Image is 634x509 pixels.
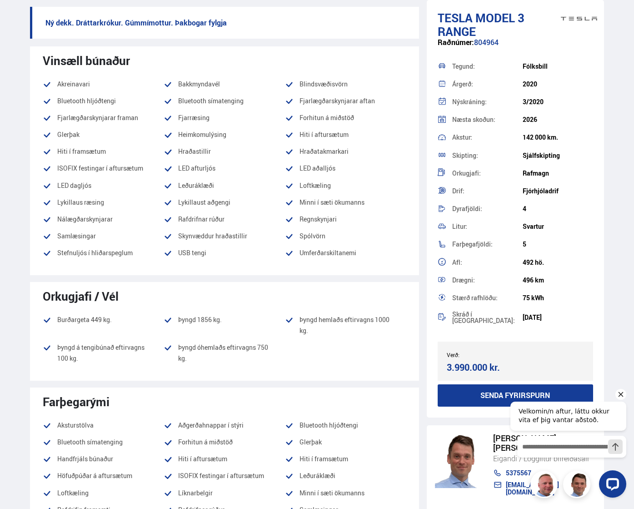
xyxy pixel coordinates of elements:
[43,437,164,448] li: Bluetooth símatenging
[285,420,406,431] li: Bluetooth hljóðtengi
[43,247,164,258] li: Stefnuljós í hliðarspeglum
[164,197,285,208] li: Lykillaust aðgengi
[523,170,593,177] div: Rafmagn
[164,146,285,157] li: Hraðastillir
[503,385,630,505] iframe: LiveChat chat widget
[285,163,406,174] li: LED aðalljós
[452,223,523,230] div: Litur:
[493,469,596,477] a: 5375567
[285,247,406,264] li: Umferðarskiltanemi
[164,163,285,174] li: LED afturljós
[438,384,593,407] button: Senda fyrirspurn
[438,37,474,47] span: Raðnúmer:
[43,96,164,106] li: Bluetooth hljóðtengi
[438,38,593,56] div: 804964
[164,112,285,123] li: Fjarræsing
[43,231,164,242] li: Samlæsingar
[452,170,523,176] div: Orkugjafi:
[43,197,164,208] li: Lykillaus ræsing
[493,481,596,496] a: [EMAIL_ADDRESS][DOMAIN_NAME]
[285,180,406,191] li: Loftkæling
[493,453,596,464] div: Eigandi / Löggiltur bifreiðasali
[43,454,164,464] li: Handfrjáls búnaður
[164,470,285,481] li: ISOFIX festingar í aftursætum
[285,129,406,140] li: Hiti í aftursætum
[43,146,164,157] li: Hiti í framsætum
[164,129,285,140] li: Heimkomulýsing
[43,470,164,481] li: Höfuðpúðar á aftursætum
[43,163,164,174] li: ISOFIX festingar í aftursætum
[30,7,419,39] p: Ný dekk. Dráttarkrókur. Gúmmímottur. Þakbogar fylgja
[523,98,593,106] div: 3/2020
[452,277,523,283] div: Drægni:
[164,79,285,90] li: Bakkmyndavél
[43,342,164,364] li: Þyngd á tengibúnað eftirvagns 100 kg.
[285,488,406,499] li: Minni í sæti ökumanns
[447,352,515,358] div: Verð:
[43,112,164,123] li: Fjarlægðarskynjarar framan
[452,81,523,87] div: Árgerð:
[438,10,524,40] span: Model 3 RANGE
[43,289,407,303] div: Orkugjafi / Vél
[43,79,164,90] li: Akreinavari
[523,152,593,159] div: Sjálfskipting
[164,488,285,499] li: Líknarbelgir
[285,454,406,464] li: Hiti í framsætum
[285,146,406,157] li: Hraðatakmarkari
[452,206,523,212] div: Dyrafjöldi:
[43,395,407,408] div: Farþegarými
[452,311,523,324] div: Skráð í [GEOGRAPHIC_DATA]:
[164,454,285,464] li: Hiti í aftursætum
[285,214,406,225] li: Regnskynjari
[164,420,285,431] li: Aðgerðahnappar í stýri
[452,188,523,194] div: Drif:
[452,241,523,247] div: Farþegafjöldi:
[523,223,593,230] div: Svartur
[452,116,523,123] div: Næsta skoðun:
[43,129,164,140] li: Glerþak
[164,214,285,225] li: Rafdrifnar rúður
[285,437,406,448] li: Glerþak
[435,433,484,488] img: FbJEzSuNWCJXmdc-.webp
[285,197,406,208] li: Minni í sæti ökumanns
[561,5,597,33] img: brand logo
[523,314,593,321] div: [DATE]
[452,63,523,70] div: Tegund:
[493,433,596,453] div: [PERSON_NAME] [PERSON_NAME]
[164,342,285,370] li: Þyngd óhemlaðs eftirvagns 750 kg.
[43,314,164,336] li: Burðargeta 449 kg.
[452,259,523,266] div: Afl:
[452,134,523,141] div: Akstur:
[523,277,593,284] div: 496 km
[523,134,593,141] div: 142 000 km.
[285,96,406,106] li: Fjarlægðarskynjarar aftan
[523,205,593,212] div: 4
[452,99,523,105] div: Nýskráning:
[43,54,407,67] div: Vinsæll búnaður
[164,180,285,191] li: Leðuráklæði
[43,180,164,191] li: LED dagljós
[164,231,285,242] li: Skynvæddur hraðastillir
[523,187,593,195] div: Fjórhjóladrif
[43,488,164,499] li: Loftkæling
[523,63,593,70] div: Fólksbíll
[523,116,593,123] div: 2026
[523,294,593,302] div: 75 kWh
[164,247,285,258] li: USB tengi
[452,152,523,159] div: Skipting:
[164,314,285,336] li: Þyngd 1856 kg.
[523,81,593,88] div: 2020
[164,96,285,106] li: Bluetooth símatenging
[523,259,593,266] div: 492 hö.
[523,241,593,248] div: 5
[447,361,513,373] div: 3.990.000 kr.
[43,420,164,431] li: Aksturstölva
[452,295,523,301] div: Stærð rafhlöðu:
[285,314,406,336] li: Þyngd hemlaðs eftirvagns 1000 kg.
[285,112,406,123] li: Forhitun á miðstöð
[438,10,473,26] span: Tesla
